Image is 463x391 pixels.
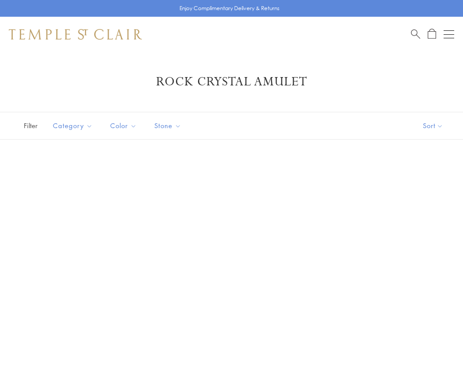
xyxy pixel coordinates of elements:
[104,116,143,136] button: Color
[46,116,99,136] button: Category
[9,29,142,40] img: Temple St. Clair
[411,29,420,40] a: Search
[148,116,188,136] button: Stone
[428,29,436,40] a: Open Shopping Bag
[179,4,280,13] p: Enjoy Complimentary Delivery & Returns
[403,112,463,139] button: Show sort by
[150,120,188,131] span: Stone
[444,29,454,40] button: Open navigation
[22,74,441,90] h1: Rock Crystal Amulet
[106,120,143,131] span: Color
[49,120,99,131] span: Category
